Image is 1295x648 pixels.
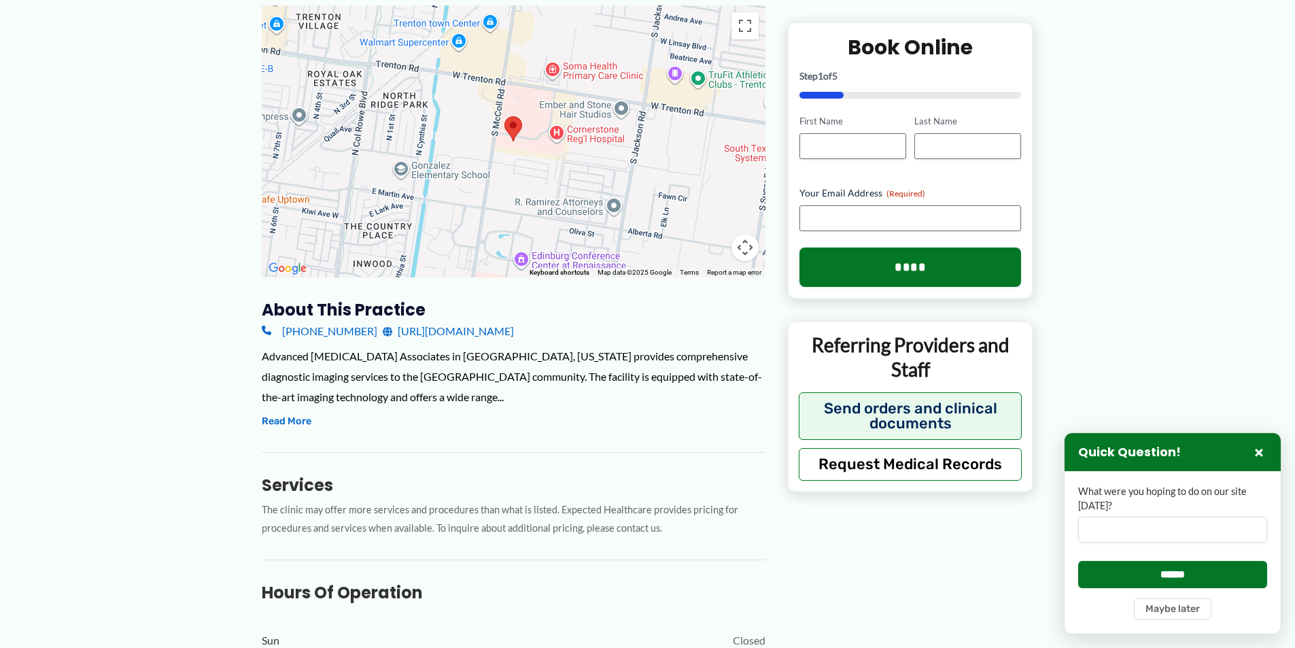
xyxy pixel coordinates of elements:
[265,260,310,277] a: Open this area in Google Maps (opens a new window)
[530,268,589,277] button: Keyboard shortcuts
[1078,485,1267,513] label: What were you hoping to do on our site [DATE]?
[262,475,765,496] h3: Services
[1134,598,1211,620] button: Maybe later
[680,269,699,276] a: Terms (opens in new tab)
[262,413,311,430] button: Read More
[799,392,1022,439] button: Send orders and clinical documents
[598,269,672,276] span: Map data ©2025 Google
[799,115,906,128] label: First Name
[799,71,1022,81] p: Step of
[799,447,1022,480] button: Request Medical Records
[799,332,1022,382] p: Referring Providers and Staff
[262,346,765,407] div: Advanced [MEDICAL_DATA] Associates in [GEOGRAPHIC_DATA], [US_STATE] provides comprehensive diagno...
[886,188,925,199] span: (Required)
[731,234,759,261] button: Map camera controls
[799,34,1022,61] h2: Book Online
[799,186,1022,200] label: Your Email Address
[818,70,823,82] span: 1
[1251,444,1267,460] button: Close
[1078,445,1181,460] h3: Quick Question!
[383,321,514,341] a: [URL][DOMAIN_NAME]
[731,12,759,39] button: Toggle fullscreen view
[914,115,1021,128] label: Last Name
[262,299,765,320] h3: About this practice
[832,70,838,82] span: 5
[262,321,377,341] a: [PHONE_NUMBER]
[265,260,310,277] img: Google
[262,501,765,538] p: The clinic may offer more services and procedures than what is listed. Expected Healthcare provid...
[707,269,761,276] a: Report a map error
[262,582,765,603] h3: Hours of Operation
